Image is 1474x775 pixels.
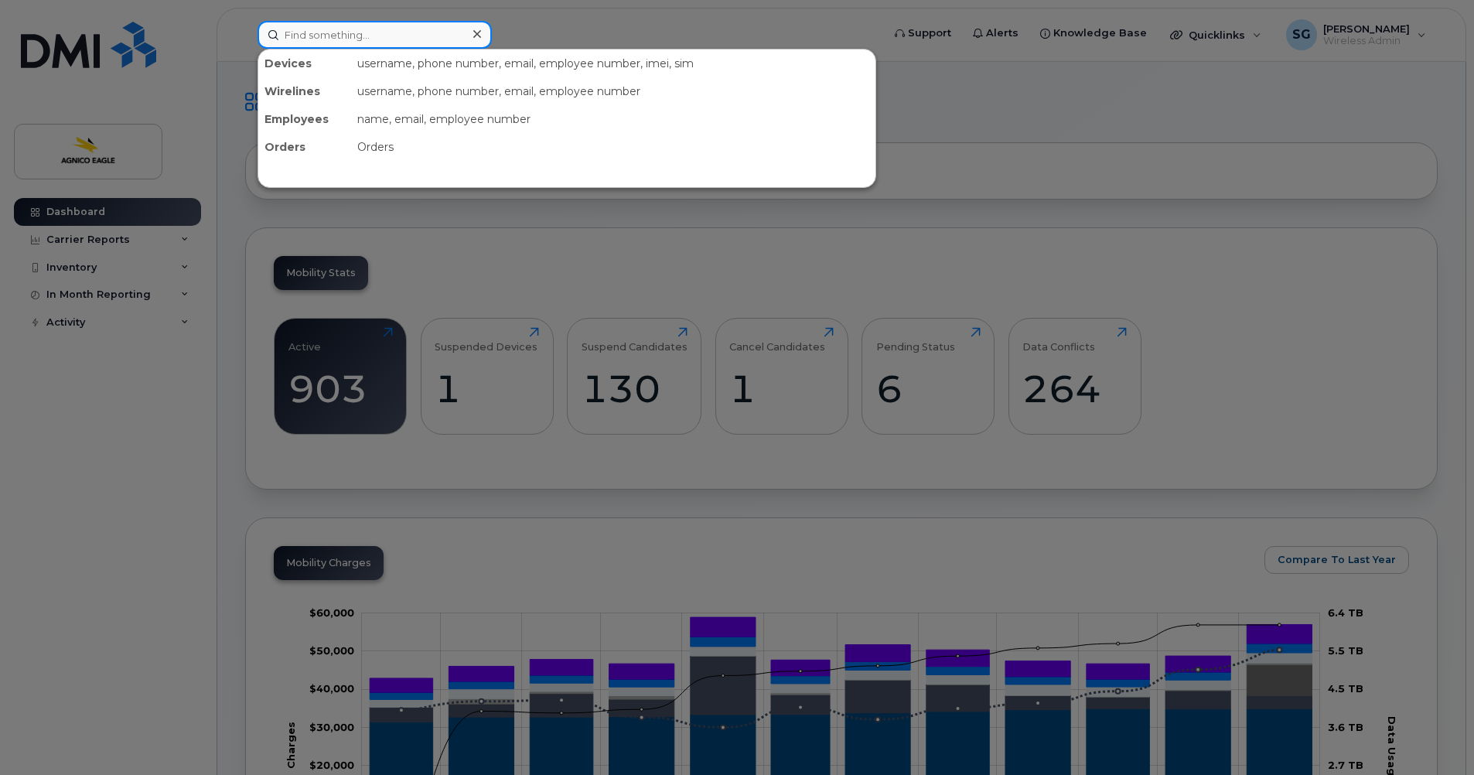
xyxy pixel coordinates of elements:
div: Devices [258,50,351,77]
div: Orders [351,133,875,161]
div: username, phone number, email, employee number [351,77,875,105]
div: Employees [258,105,351,133]
div: name, email, employee number [351,105,875,133]
div: Wirelines [258,77,351,105]
div: Orders [258,133,351,161]
div: username, phone number, email, employee number, imei, sim [351,50,875,77]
